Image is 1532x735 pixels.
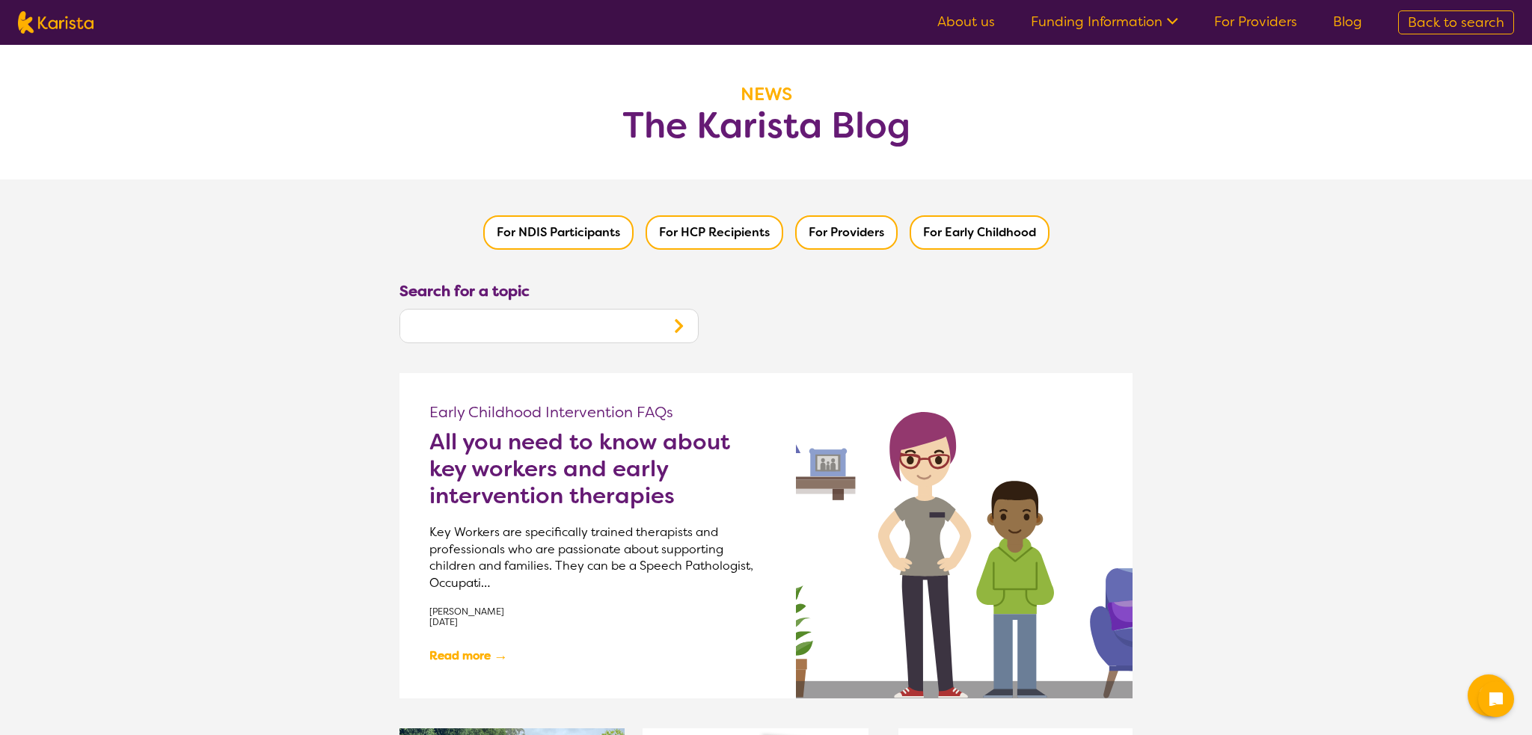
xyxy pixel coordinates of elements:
[1214,13,1297,31] a: For Providers
[796,373,1133,698] img: All you need to know about key workers and early intervention therapies
[429,606,766,628] p: [PERSON_NAME] [DATE]
[1468,674,1510,716] button: Channel Menu
[795,215,898,250] button: Filter by Providers
[483,215,634,250] button: Filter by NDIS Participants
[1408,13,1504,31] span: Back to search
[910,215,1050,250] button: Filter by Early Childhood
[1333,13,1362,31] a: Blog
[399,280,530,302] label: Search for a topic
[494,643,508,668] span: →
[937,13,995,31] a: About us
[1031,13,1178,31] a: Funding Information
[429,428,766,509] a: All you need to know about key workers and early intervention therapies
[18,11,94,34] img: Karista logo
[659,310,698,342] button: Search
[1398,10,1514,34] a: Back to search
[429,524,766,591] p: Key Workers are specifically trained therapists and professionals who are passionate about suppor...
[429,643,508,668] a: Read more→
[646,215,783,250] button: Filter by HCP Recipients
[429,403,766,421] p: Early Childhood Intervention FAQs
